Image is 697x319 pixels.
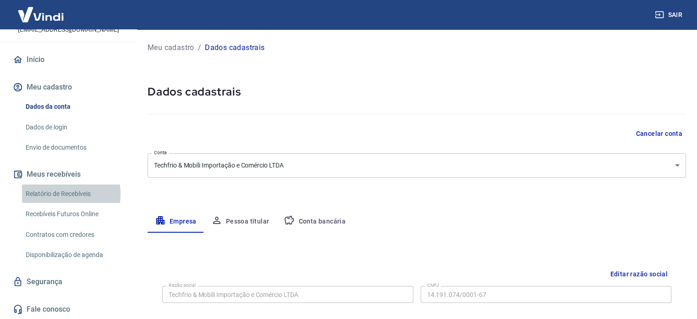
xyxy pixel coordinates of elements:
a: Disponibilização de agenda [22,246,126,264]
label: CNPJ [427,282,439,289]
a: Início [11,50,126,70]
button: Empresa [148,211,204,233]
label: Razão social [169,282,196,289]
a: Relatório de Recebíveis [22,185,126,203]
p: [EMAIL_ADDRESS][DOMAIN_NAME] [18,25,119,34]
a: Meu cadastro [148,42,194,53]
p: Dados cadastrais [205,42,264,53]
button: Conta bancária [276,211,353,233]
label: Conta [154,149,167,156]
button: Cancelar conta [632,125,686,142]
a: Envio de documentos [22,138,126,157]
a: Contratos com credores [22,225,126,244]
button: Meus recebíveis [11,164,126,185]
button: Meu cadastro [11,77,126,97]
a: Segurança [11,272,126,292]
button: Editar razão social [606,266,671,283]
h5: Dados cadastrais [148,84,686,99]
div: Techfrio & Mobili Importação e Comércio LTDA [148,153,686,178]
button: Pessoa titular [204,211,277,233]
a: Recebíveis Futuros Online [22,205,126,224]
p: / [198,42,201,53]
img: Vindi [11,0,71,28]
button: Sair [653,6,686,23]
a: Dados da conta [22,97,126,116]
a: Dados de login [22,118,126,137]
